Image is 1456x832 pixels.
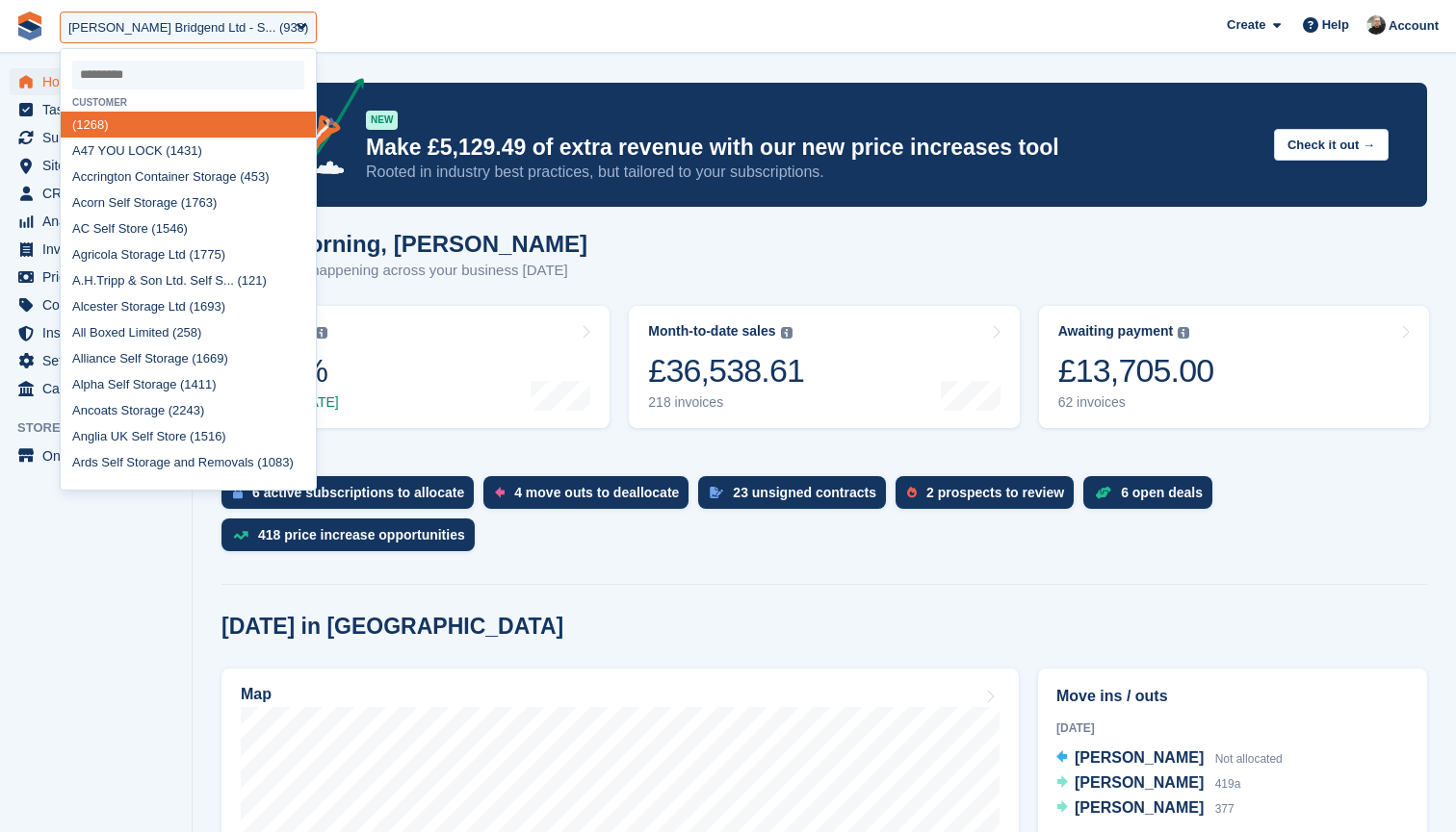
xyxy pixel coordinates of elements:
div: £13,705.00 [1058,351,1214,391]
span: Settings [42,347,158,374]
span: Home [42,68,158,95]
div: [PERSON_NAME] Bridgend Ltd - S... (938) [68,18,308,38]
h1: Good morning, [PERSON_NAME] [221,231,587,257]
span: Online Store [42,442,158,469]
div: (1268) [61,112,316,138]
div: 6 open deals [1121,485,1203,500]
a: [PERSON_NAME] 377 [1056,796,1235,821]
a: menu [10,124,182,151]
div: 62 invoices [1058,394,1214,411]
a: menu [10,291,182,318]
a: menu [10,152,182,179]
span: Coupons [42,291,158,318]
div: 218 invoices [648,394,804,411]
a: Awaiting payment £13,705.00 62 invoices [1039,306,1429,428]
div: Anglia UK Self Store (1516) [61,423,316,449]
a: Month-to-date sales £36,538.61 218 invoices [629,306,1019,428]
a: 4 move outs to deallocate [483,476,698,518]
div: NEW [366,111,398,130]
img: stora-icon-8386f47178a22dfd0bd8f6a31ec36ba5ce8667c1dd55bd0f319d3a0aa187defe.svg [15,12,44,40]
span: Not allocated [1215,752,1283,766]
div: £36,538.61 [648,351,804,391]
div: AC Self Store (1546) [61,215,316,241]
span: Invoices [42,236,158,263]
div: Alliance Self Storage (1669) [61,345,316,371]
a: 2 prospects to review [896,476,1083,518]
span: 419a [1215,777,1241,791]
span: CRM [42,180,158,207]
a: 418 price increase opportunities [221,518,484,561]
span: Subscriptions [42,124,158,151]
a: 6 active subscriptions to allocate [221,476,483,518]
div: Alcester Storage Ltd (1693) [61,293,316,319]
h2: Move ins / outs [1056,685,1409,708]
div: Awaiting payment [1058,323,1174,340]
img: icon-info-grey-7440780725fd019a000dd9b08b2336e03edf1995a4989e88bcd33f0948082b44.svg [1178,327,1189,339]
span: Storefront [17,418,192,438]
a: menu [10,264,182,290]
span: [PERSON_NAME] [1075,799,1204,816]
a: menu [10,208,182,235]
div: Ards Self Storage and Removals (1083) [61,449,316,475]
img: price_increase_opportunities-93ffe204e8149a01c8c9dc8f82e8f89637d9d84a8eef4429ea346261dce0b2c0.svg [233,531,248,540]
div: 6 active subscriptions to allocate [252,485,464,500]
span: Pricing [42,264,158,290]
a: 6 open deals [1083,476,1222,518]
div: Ancoats Storage (2243) [61,397,316,423]
img: deal-1b604bf984904fb50ccaf53a9ad4b4a5d6e5aea283cecdc64d6e3604feb123c2.svg [1095,486,1111,499]
a: menu [10,442,182,469]
div: 23 unsigned contracts [733,485,876,500]
img: icon-info-grey-7440780725fd019a000dd9b08b2336e03edf1995a4989e88bcd33f0948082b44.svg [781,327,793,339]
div: All Boxed Limited (258) [61,319,316,345]
span: Tasks [42,96,158,123]
div: [DATE] [1056,719,1409,737]
p: Rooted in industry best practices, but tailored to your subscriptions. [366,162,1259,183]
div: 2 prospects to review [926,485,1064,500]
div: Customer [61,97,316,108]
img: prospect-51fa495bee0391a8d652442698ab0144808aea92771e9ea1ae160a38d050c398.svg [907,487,917,498]
div: Agricola Storage Ltd (1775) [61,241,316,267]
img: active_subscription_to_allocate_icon-d502201f5373d7db506a760aba3b589e785aa758c864c3986d89f69b8ff3... [233,487,243,499]
span: [PERSON_NAME] [1075,774,1204,791]
span: Create [1227,15,1265,35]
span: Account [1389,16,1439,36]
div: Astley Self Store (1729) [61,475,316,501]
p: Here's what's happening across your business [DATE] [221,260,587,282]
a: menu [10,180,182,207]
p: ACTIONS [221,456,1427,468]
h2: [DATE] in [GEOGRAPHIC_DATA] [221,614,563,640]
button: Check it out → [1274,129,1389,161]
a: menu [10,347,182,374]
a: menu [10,375,182,402]
div: Acorn Self Storage (1763) [61,189,316,215]
div: A47 YOU LOCK (1431) [61,138,316,164]
div: 4 move outs to deallocate [514,485,679,500]
a: [PERSON_NAME] Not allocated [1056,746,1283,771]
span: Help [1322,15,1349,35]
a: menu [10,319,182,346]
a: Occupancy 87.6% 0.32% [DATE] [220,306,610,428]
img: icon-info-grey-7440780725fd019a000dd9b08b2336e03edf1995a4989e88bcd33f0948082b44.svg [316,327,327,339]
span: Analytics [42,208,158,235]
span: Sites [42,152,158,179]
div: A.H.Tripp & Son Ltd. Self S... (121) [61,267,316,293]
a: [PERSON_NAME] 419a [1056,771,1240,796]
a: menu [10,68,182,95]
span: 377 [1215,802,1235,816]
div: Alpha Self Storage (1411) [61,371,316,397]
img: Tom Huddleston [1366,15,1386,35]
span: [PERSON_NAME] [1075,749,1204,766]
div: 418 price increase opportunities [258,527,465,542]
h2: Map [241,686,272,703]
a: menu [10,96,182,123]
a: menu [10,236,182,263]
span: Capital [42,375,158,402]
a: 23 unsigned contracts [698,476,896,518]
img: move_outs_to_deallocate_icon-f764333ba52eb49d3ac5e1228854f67142a1ed5810a6f6cc68b1a99e826820c5.svg [495,487,505,498]
img: contract_signature_icon-13c848040528278c33f63329250d36e43548de30e8caae1d1a13099fd9432cc5.svg [710,487,723,498]
p: Make £5,129.49 of extra revenue with our new price increases tool [366,134,1259,162]
div: Accrington Container Storage (453) [61,164,316,189]
div: Month-to-date sales [648,323,775,340]
span: Insurance [42,319,158,346]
